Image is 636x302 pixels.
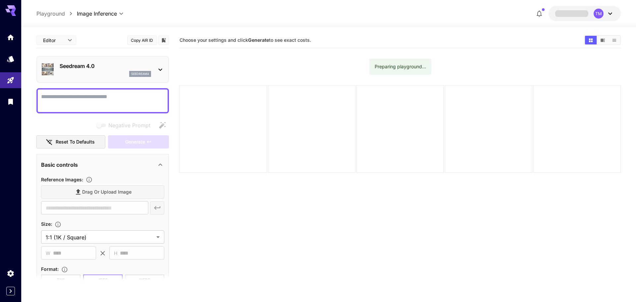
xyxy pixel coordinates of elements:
button: Adjust the dimensions of the generated image by specifying its width and height in pixels, or sel... [52,221,64,228]
span: W [46,249,50,257]
p: Seedream 4.0 [60,62,151,70]
span: Reference Images : [41,177,83,182]
span: Negative Prompt [108,121,150,129]
div: Home [7,33,15,41]
div: Settings [7,269,15,277]
div: TM [594,9,604,19]
span: Image Inference [77,10,117,18]
p: seedream4 [131,72,149,76]
button: Show media in video view [597,36,609,44]
button: Show media in grid view [585,36,597,44]
button: Show media in list view [609,36,620,44]
div: Library [7,97,15,106]
a: Playground [36,10,65,18]
span: Editor [43,37,64,44]
div: Models [7,55,15,63]
button: TM [549,6,621,21]
div: Playground [7,76,15,85]
button: Expand sidebar [6,287,15,295]
span: Format : [41,266,59,272]
p: Basic controls [41,161,78,169]
button: Reset to defaults [36,135,105,149]
span: Choose your settings and click to see exact costs. [180,37,311,43]
b: Generate [248,37,269,43]
button: Upload a reference image to guide the result. This is needed for Image-to-Image or Inpainting. Su... [83,176,95,183]
span: H [114,249,117,257]
div: Preparing playground... [375,61,426,73]
span: Size : [41,221,52,227]
button: Copy AIR ID [127,35,157,45]
div: Show media in grid viewShow media in video viewShow media in list view [584,35,621,45]
div: Basic controls [41,157,164,173]
div: Seedream 4.0seedream4 [41,59,164,80]
span: Negative prompts are not compatible with the selected model. [95,121,156,129]
nav: breadcrumb [36,10,77,18]
button: Choose the file format for the output image. [59,266,71,273]
span: 1:1 (1K / Square) [46,233,154,241]
button: Add to library [161,36,167,44]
